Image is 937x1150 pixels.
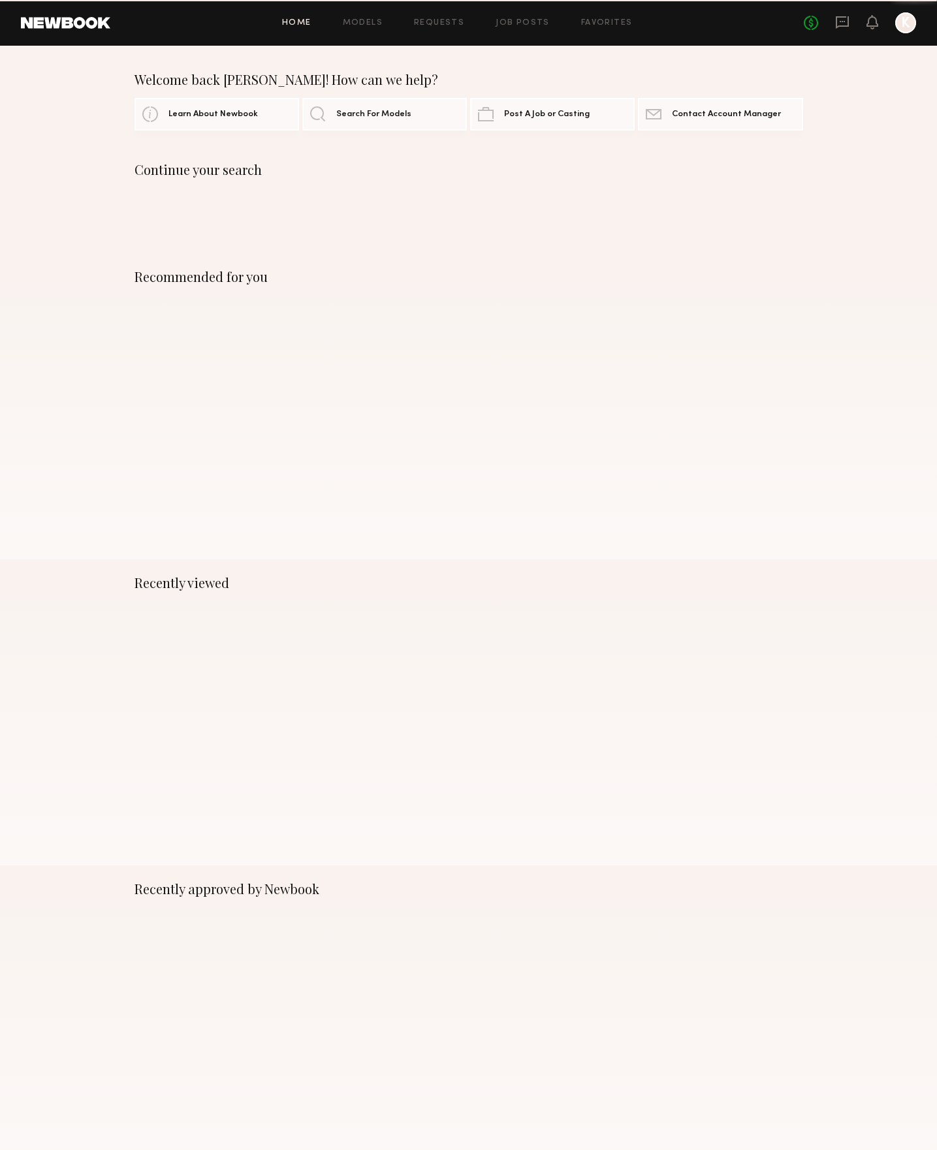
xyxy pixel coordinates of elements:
a: Post A Job or Casting [470,98,635,131]
div: Recently viewed [135,575,803,591]
a: Contact Account Manager [638,98,802,131]
a: K [895,12,916,33]
span: Learn About Newbook [168,110,258,119]
a: Learn About Newbook [135,98,299,131]
a: Models [343,19,383,27]
a: Job Posts [496,19,550,27]
span: Post A Job or Casting [504,110,590,119]
span: Search For Models [336,110,411,119]
div: Welcome back [PERSON_NAME]! How can we help? [135,72,803,87]
div: Continue your search [135,162,803,178]
a: Home [282,19,311,27]
div: Recommended for you [135,269,803,285]
div: Recently approved by Newbook [135,881,803,897]
a: Favorites [581,19,633,27]
a: Requests [414,19,464,27]
a: Search For Models [302,98,467,131]
span: Contact Account Manager [672,110,781,119]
